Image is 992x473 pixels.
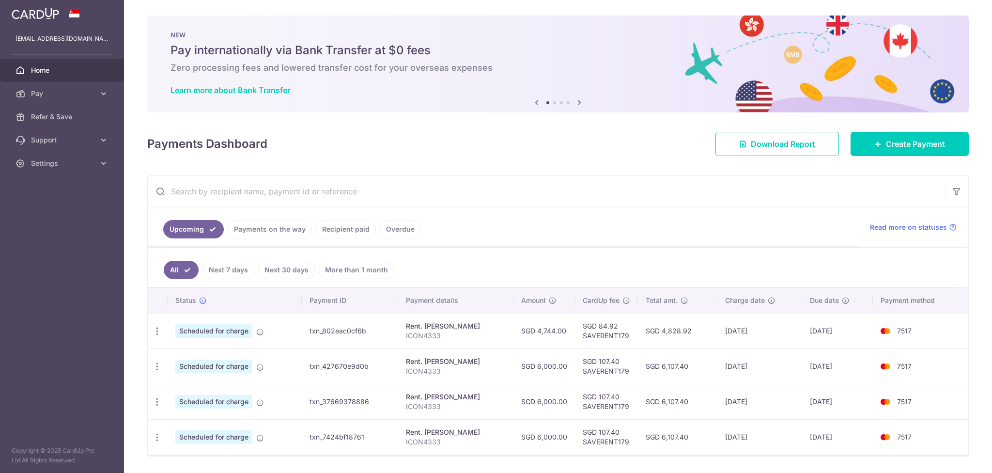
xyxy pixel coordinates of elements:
h5: Pay internationally via Bank Transfer at $0 fees [170,43,945,58]
th: Payment ID [302,288,398,313]
span: Pay [31,89,95,98]
td: txn_37669378886 [302,384,398,419]
td: SGD 84.92 SAVERENT179 [575,313,638,348]
td: [DATE] [802,313,873,348]
span: Download Report [751,138,815,150]
th: Payment method [873,288,968,313]
span: Scheduled for charge [175,360,252,373]
td: SGD 4,744.00 [513,313,575,348]
span: Scheduled for charge [175,324,252,338]
td: [DATE] [802,419,873,455]
td: SGD 6,000.00 [513,384,575,419]
a: Download Report [715,132,839,156]
div: Rent. [PERSON_NAME] [406,321,506,331]
a: Recipient paid [316,220,376,238]
td: SGD 6,000.00 [513,419,575,455]
td: [DATE] [802,384,873,419]
td: txn_802eac0cf6b [302,313,398,348]
div: Rent. [PERSON_NAME] [406,427,506,437]
td: SGD 6,107.40 [638,419,717,455]
td: SGD 6,000.00 [513,348,575,384]
input: Search by recipient name, payment id or reference [148,176,945,207]
a: Payments on the way [228,220,312,238]
td: SGD 107.40 SAVERENT179 [575,348,638,384]
p: NEW [170,31,945,39]
span: Support [31,135,95,145]
span: Read more on statuses [870,222,947,232]
span: Refer & Save [31,112,95,122]
td: txn_427670e9d0b [302,348,398,384]
p: ICON4333 [406,402,506,411]
p: [EMAIL_ADDRESS][DOMAIN_NAME] [15,34,108,44]
img: Bank Card [876,431,895,443]
h4: Payments Dashboard [147,135,267,153]
span: Scheduled for charge [175,395,252,409]
td: txn_7424bf18761 [302,419,398,455]
span: Scheduled for charge [175,430,252,444]
a: Next 7 days [202,261,254,279]
td: [DATE] [717,419,802,455]
td: SGD 6,107.40 [638,348,717,384]
img: Bank Card [876,396,895,408]
p: ICON4333 [406,366,506,376]
a: Overdue [380,220,421,238]
td: SGD 4,828.92 [638,313,717,348]
span: Create Payment [886,138,945,150]
a: More than 1 month [319,261,394,279]
p: ICON4333 [406,331,506,341]
td: [DATE] [717,313,802,348]
span: 7517 [897,433,912,441]
a: Create Payment [851,132,969,156]
img: Bank Card [876,361,895,372]
a: All [164,261,199,279]
span: Settings [31,158,95,168]
span: Home [31,65,95,75]
img: Bank Card [876,325,895,337]
a: Read more on statuses [870,222,957,232]
img: CardUp [12,8,59,19]
td: [DATE] [717,384,802,419]
td: SGD 107.40 SAVERENT179 [575,384,638,419]
th: Payment details [398,288,513,313]
a: Next 30 days [258,261,315,279]
td: SGD 107.40 SAVERENT179 [575,419,638,455]
span: Due date [810,296,839,305]
span: Amount [521,296,546,305]
span: Status [175,296,196,305]
img: Bank transfer banner [147,16,969,112]
td: SGD 6,107.40 [638,384,717,419]
a: Learn more about Bank Transfer [170,85,290,95]
span: 7517 [897,362,912,370]
td: [DATE] [717,348,802,384]
span: 7517 [897,397,912,406]
td: [DATE] [802,348,873,384]
p: ICON4333 [406,437,506,447]
a: Upcoming [163,220,224,238]
div: Rent. [PERSON_NAME] [406,357,506,366]
span: CardUp fee [583,296,620,305]
h6: Zero processing fees and lowered transfer cost for your overseas expenses [170,62,945,74]
span: 7517 [897,327,912,335]
span: Charge date [725,296,765,305]
span: Total amt. [646,296,678,305]
div: Rent. [PERSON_NAME] [406,392,506,402]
